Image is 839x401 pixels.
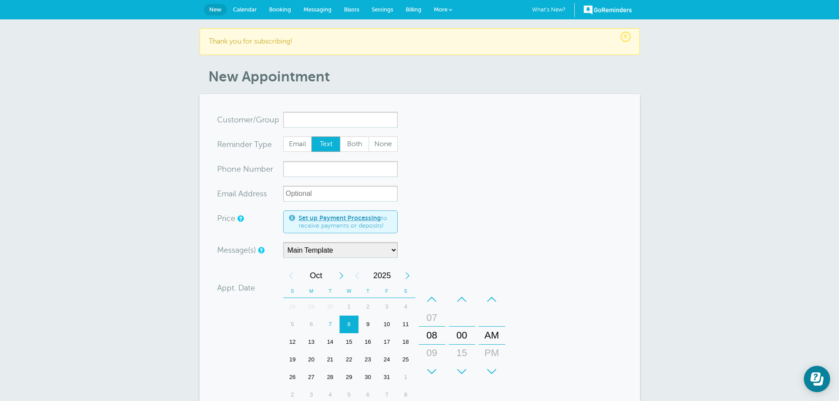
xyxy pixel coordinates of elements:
[321,298,340,316] div: 30
[217,140,272,148] label: Reminder Type
[299,214,381,221] a: Set up Payment Processing
[359,368,377,386] div: Thursday, October 30
[321,333,340,351] div: Tuesday, October 14
[451,362,473,379] div: 30
[321,368,340,386] div: Tuesday, October 28
[340,298,359,316] div: 1
[369,136,398,152] label: None
[302,351,321,368] div: 20
[359,351,377,368] div: 23
[302,298,321,316] div: 29
[209,37,631,46] p: Thank you for subscribing!
[804,366,830,392] iframe: Resource center
[377,284,396,298] th: F
[359,333,377,351] div: 16
[481,327,503,344] div: AM
[372,6,393,13] span: Settings
[396,333,415,351] div: 18
[396,316,415,333] div: Saturday, October 11
[340,316,359,333] div: 8
[321,316,340,333] div: Today, Tuesday, October 7
[299,267,333,284] span: October
[377,298,396,316] div: 3
[283,368,302,386] div: Sunday, October 26
[269,6,291,13] span: Booking
[217,165,232,173] span: Pho
[396,368,415,386] div: Saturday, November 1
[217,190,233,198] span: Ema
[340,316,359,333] div: Wednesday, October 8
[233,190,253,198] span: il Add
[340,298,359,316] div: Wednesday, October 1
[303,6,332,13] span: Messaging
[302,351,321,368] div: Monday, October 20
[321,351,340,368] div: Tuesday, October 21
[283,267,299,284] div: Previous Month
[217,214,235,222] label: Price
[302,368,321,386] div: 27
[359,316,377,333] div: 9
[302,316,321,333] div: 6
[369,137,397,152] span: None
[396,351,415,368] div: Saturday, October 25
[359,284,377,298] th: T
[302,284,321,298] th: M
[340,368,359,386] div: Wednesday, October 29
[321,284,340,298] th: T
[333,267,349,284] div: Next Month
[321,316,340,333] div: 7
[321,351,340,368] div: 21
[532,3,575,17] a: What's New?
[377,351,396,368] div: 24
[302,316,321,333] div: Monday, October 6
[283,298,302,316] div: Sunday, September 28
[258,247,263,253] a: Simple templates and custom messages will use the reminder schedule set under Settings > Reminder...
[451,327,473,344] div: 00
[434,6,447,13] span: More
[449,291,475,380] div: Minutes
[283,351,302,368] div: 19
[311,136,340,152] label: Text
[312,137,340,152] span: Text
[340,333,359,351] div: Wednesday, October 15
[621,32,631,42] span: ×
[302,368,321,386] div: Monday, October 27
[344,6,359,13] span: Blasts
[399,267,415,284] div: Next Year
[232,165,254,173] span: ne Nu
[217,112,283,128] div: tomer/Group
[421,362,443,379] div: 10
[302,298,321,316] div: Monday, September 29
[359,333,377,351] div: Thursday, October 16
[419,291,445,380] div: Hours
[299,214,392,230] span: to receive payments or deposits!
[209,6,222,13] span: New
[377,316,396,333] div: 10
[377,351,396,368] div: Friday, October 24
[340,368,359,386] div: 29
[321,368,340,386] div: 28
[377,333,396,351] div: 17
[321,298,340,316] div: Tuesday, September 30
[359,298,377,316] div: 2
[359,316,377,333] div: Thursday, October 9
[283,333,302,351] div: Sunday, October 12
[283,186,398,202] input: Optional
[377,316,396,333] div: Friday, October 10
[340,351,359,368] div: Wednesday, October 22
[396,284,415,298] th: S
[283,316,302,333] div: Sunday, October 5
[233,6,257,13] span: Calendar
[396,316,415,333] div: 11
[321,333,340,351] div: 14
[421,309,443,327] div: 07
[340,284,359,298] th: W
[451,344,473,362] div: 15
[396,368,415,386] div: 1
[340,333,359,351] div: 15
[284,137,312,152] span: Email
[217,284,255,292] label: Appt. Date
[217,116,231,124] span: Cus
[340,351,359,368] div: 22
[396,298,415,316] div: 4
